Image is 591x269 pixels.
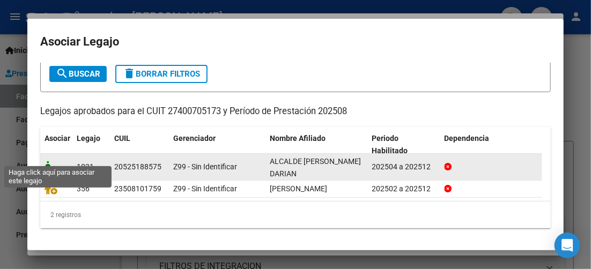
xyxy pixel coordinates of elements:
[440,127,543,162] datatable-header-cell: Dependencia
[114,161,161,173] div: 20525188575
[40,32,551,52] h2: Asociar Legajo
[40,105,551,118] p: Legajos aprobados para el CUIT 27400705173 y Período de Prestación 202508
[169,127,265,162] datatable-header-cell: Gerenciador
[123,69,200,79] span: Borrar Filtros
[372,134,408,155] span: Periodo Habilitado
[368,127,440,162] datatable-header-cell: Periodo Habilitado
[173,184,237,193] span: Z99 - Sin Identificar
[115,65,208,83] button: Borrar Filtros
[270,184,327,193] span: ALCALDE AFFRONTI LEONEL
[270,134,326,143] span: Nombre Afiliado
[372,183,436,195] div: 202502 a 202512
[114,134,130,143] span: CUIL
[265,127,368,162] datatable-header-cell: Nombre Afiliado
[123,67,136,80] mat-icon: delete
[56,69,100,79] span: Buscar
[445,134,490,143] span: Dependencia
[372,161,436,173] div: 202504 a 202512
[77,162,94,171] span: 1031
[173,134,216,143] span: Gerenciador
[173,162,237,171] span: Z99 - Sin Identificar
[56,67,69,80] mat-icon: search
[270,157,361,178] span: ALCALDE AFFRONTI DARIAN
[77,134,100,143] span: Legajo
[40,201,551,228] div: 2 registros
[77,184,90,193] span: 356
[555,233,580,258] div: Open Intercom Messenger
[110,127,169,162] datatable-header-cell: CUIL
[40,127,72,162] datatable-header-cell: Asociar
[72,127,110,162] datatable-header-cell: Legajo
[49,66,107,82] button: Buscar
[114,183,161,195] div: 23508101759
[45,134,70,143] span: Asociar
